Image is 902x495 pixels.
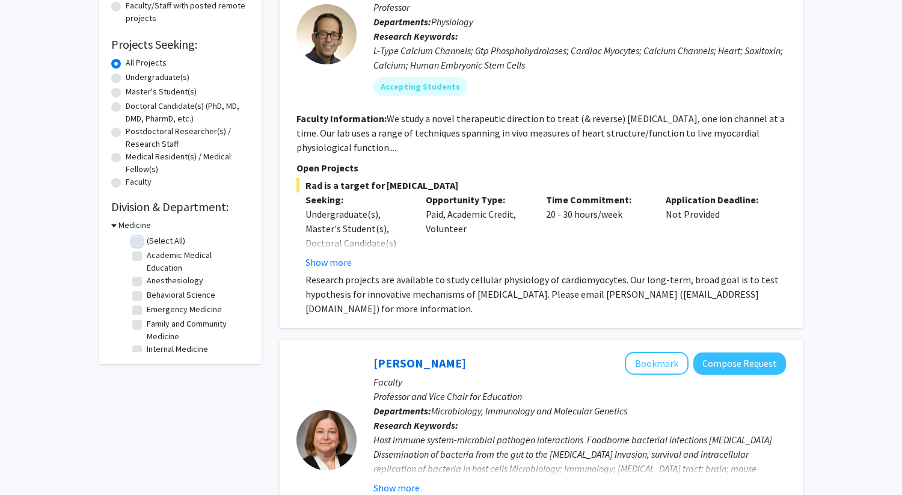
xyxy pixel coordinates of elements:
[373,419,458,431] b: Research Keywords:
[126,176,152,188] label: Faculty
[373,355,466,370] a: [PERSON_NAME]
[296,112,785,153] fg-read-more: We study a novel therapeutic direction to treat (& reverse) [MEDICAL_DATA], one ion channel at a ...
[373,375,786,389] p: Faculty
[126,100,250,125] label: Doctoral Candidate(s) (PhD, MD, DMD, PharmD, etc.)
[373,432,786,490] div: Host immune system-microbial pathogen interactions Foodborne bacterial infections [MEDICAL_DATA] ...
[296,112,387,125] b: Faculty Information:
[147,343,208,355] label: Internal Medicine
[305,207,408,322] div: Undergraduate(s), Master's Student(s), Doctoral Candidate(s) (PhD, MD, DMD, PharmD, etc.), Postdo...
[126,125,250,150] label: Postdoctoral Researcher(s) / Research Staff
[373,77,467,96] mat-chip: Accepting Students
[126,85,197,98] label: Master's Student(s)
[625,352,689,375] button: Add Sarah D'Orazio to Bookmarks
[373,16,431,28] b: Departments:
[147,289,215,301] label: Behavioral Science
[305,192,408,207] p: Seeking:
[147,274,203,287] label: Anesthesiology
[373,389,786,404] p: Professor and Vice Chair for Education
[373,405,431,417] b: Departments:
[546,192,648,207] p: Time Commitment:
[147,235,185,247] label: (Select All)
[147,318,247,343] label: Family and Community Medicine
[126,71,189,84] label: Undergraduate(s)
[417,192,537,269] div: Paid, Academic Credit, Volunteer
[431,16,473,28] span: Physiology
[305,255,352,269] button: Show more
[111,37,250,52] h2: Projects Seeking:
[126,57,167,69] label: All Projects
[305,272,786,316] p: Research projects are available to study cellular physiology of cardiomyocytes. Our long-term, br...
[296,178,786,192] span: Rad is a target for [MEDICAL_DATA]
[118,219,151,232] h3: Medicine
[693,352,786,375] button: Compose Request to Sarah D'Orazio
[666,192,768,207] p: Application Deadline:
[147,249,247,274] label: Academic Medical Education
[426,192,528,207] p: Opportunity Type:
[9,441,51,486] iframe: Chat
[373,30,458,42] b: Research Keywords:
[126,150,250,176] label: Medical Resident(s) / Medical Fellow(s)
[657,192,777,269] div: Not Provided
[373,481,420,495] button: Show more
[373,43,786,72] div: L-Type Calcium Channels; Gtp Phosphohydrolases; Cardiac Myocytes; Calcium Channels; Heart; Saxito...
[111,200,250,214] h2: Division & Department:
[537,192,657,269] div: 20 - 30 hours/week
[431,405,627,417] span: Microbiology, Immunology and Molecular Genetics
[147,303,222,316] label: Emergency Medicine
[296,161,786,175] p: Open Projects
